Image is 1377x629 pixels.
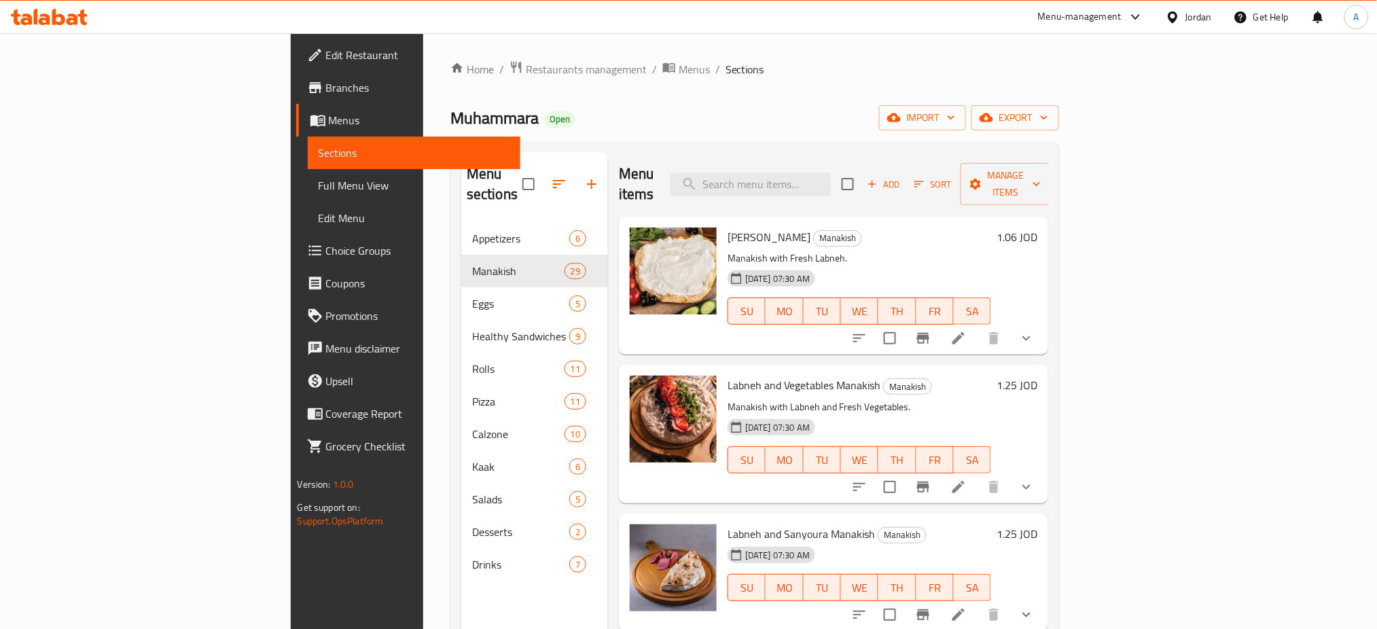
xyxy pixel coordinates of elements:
[907,322,940,355] button: Branch-specific-item
[841,574,878,601] button: WE
[570,330,586,343] span: 9
[461,385,608,418] div: Pizza11
[997,376,1037,395] h6: 1.25 JOD
[565,426,586,442] div: items
[298,499,360,516] span: Get support on:
[461,287,608,320] div: Eggs5
[878,446,916,473] button: TH
[883,378,932,395] div: Manakish
[846,578,873,598] span: WE
[450,103,539,133] span: Muhammara
[670,173,831,196] input: search
[878,574,916,601] button: TH
[570,298,586,310] span: 5
[846,450,873,470] span: WE
[978,322,1010,355] button: delete
[296,430,521,463] a: Grocery Checklist
[308,169,521,202] a: Full Menu View
[630,376,717,463] img: Labneh and Vegetables Manakish
[472,426,565,442] span: Calzone
[841,298,878,325] button: WE
[543,168,575,200] span: Sort sections
[1185,10,1212,24] div: Jordan
[804,298,841,325] button: TU
[1018,607,1035,623] svg: Show Choices
[766,574,803,601] button: MO
[326,275,510,291] span: Coupons
[569,556,586,573] div: items
[472,230,569,247] div: Appetizers
[630,228,717,314] img: Labneh Manakish
[982,109,1048,126] span: export
[326,438,510,454] span: Grocery Checklist
[461,548,608,581] div: Drinks7
[715,61,720,77] li: /
[296,39,521,71] a: Edit Restaurant
[569,459,586,475] div: items
[884,450,910,470] span: TH
[728,524,875,544] span: Labneh and Sanyoura Manakish
[319,177,510,194] span: Full Menu View
[728,399,991,416] p: Manakish with Labneh and Fresh Vegetables.
[570,232,586,245] span: 6
[296,267,521,300] a: Coupons
[740,421,815,434] span: [DATE] 07:30 AM
[569,230,586,247] div: items
[630,524,717,611] img: Labneh and Sanyoura Manakish
[570,558,586,571] span: 7
[734,302,760,321] span: SU
[565,361,586,377] div: items
[734,450,760,470] span: SU
[296,365,521,397] a: Upsell
[771,578,798,598] span: MO
[472,524,569,540] div: Desserts
[922,450,948,470] span: FR
[472,459,569,475] span: Kaak
[740,272,815,285] span: [DATE] 07:30 AM
[971,105,1059,130] button: export
[544,113,575,125] span: Open
[565,395,586,408] span: 11
[950,607,967,623] a: Edit menu item
[846,302,873,321] span: WE
[1354,10,1359,24] span: A
[911,174,955,195] button: Sort
[834,170,862,198] span: Select section
[461,418,608,450] div: Calzone10
[472,263,565,279] div: Manakish
[878,298,916,325] button: TH
[878,527,926,543] span: Manakish
[865,177,902,192] span: Add
[326,340,510,357] span: Menu disclaimer
[472,295,569,312] span: Eggs
[734,578,760,598] span: SU
[726,61,764,77] span: Sections
[472,393,565,410] span: Pizza
[766,298,803,325] button: MO
[472,556,569,573] span: Drinks
[728,446,766,473] button: SU
[526,61,647,77] span: Restaurants management
[740,549,815,562] span: [DATE] 07:30 AM
[308,202,521,234] a: Edit Menu
[308,137,521,169] a: Sections
[728,250,991,267] p: Manakish with Fresh Labneh.
[862,174,906,195] button: Add
[728,298,766,325] button: SU
[950,479,967,495] a: Edit menu item
[804,446,841,473] button: TU
[298,475,331,493] span: Version:
[907,471,940,503] button: Branch-specific-item
[472,491,569,507] div: Salads
[961,163,1052,205] button: Manage items
[906,174,961,195] span: Sort items
[916,298,954,325] button: FR
[565,265,586,278] span: 29
[570,461,586,473] span: 6
[296,397,521,430] a: Coverage Report
[679,61,710,77] span: Menus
